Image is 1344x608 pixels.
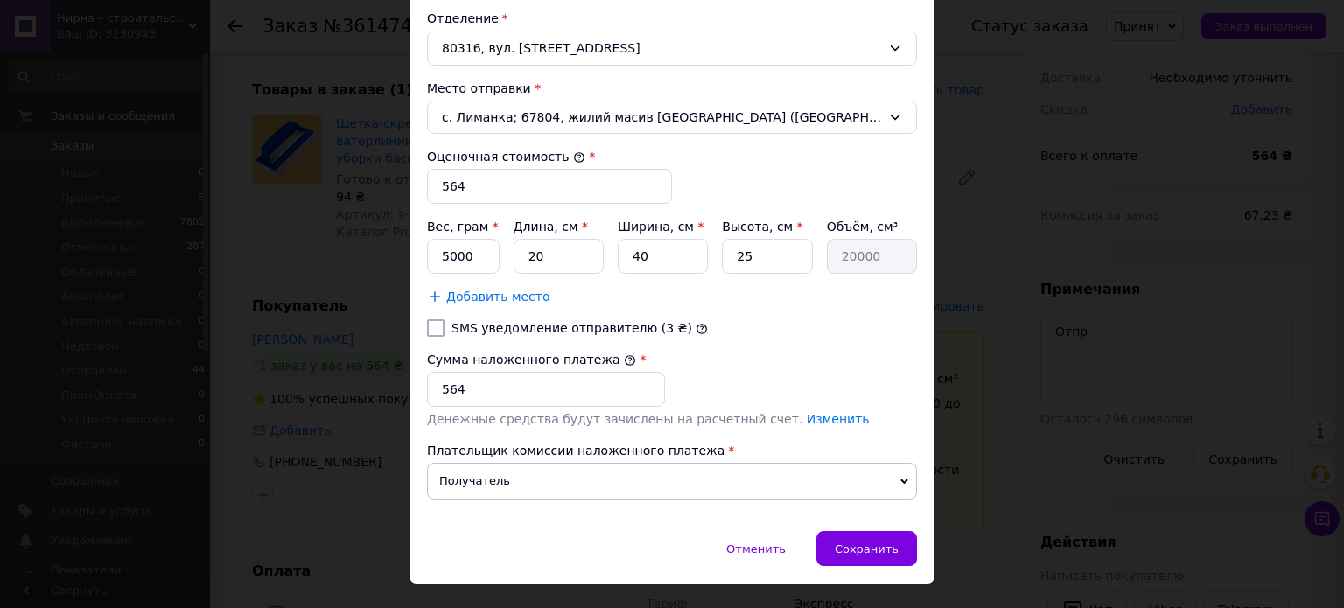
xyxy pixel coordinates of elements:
label: Оценочная стоимость [427,150,585,164]
span: Плательщик комиссии наложенного платежа [427,444,724,458]
div: 80316, вул. [STREET_ADDRESS] [427,31,917,66]
a: Изменить [807,412,870,426]
span: Отменить [726,542,786,556]
label: SMS уведомление отправителю (3 ₴) [451,321,692,335]
span: Денежные средства будут зачислены на расчетный счет. [427,412,870,426]
label: Вес, грам [427,220,499,234]
span: Добавить место [446,290,550,304]
label: Высота, см [722,220,802,234]
div: Место отправки [427,80,917,97]
span: Сохранить [835,542,899,556]
span: Получатель [427,463,917,500]
label: Длина, см [514,220,588,234]
label: Сумма наложенного платежа [427,353,636,367]
div: Отделение [427,10,917,27]
label: Ширина, см [618,220,703,234]
div: Объём, см³ [827,218,917,235]
span: с. Лиманка; 67804, жилий масив [GEOGRAPHIC_DATA] ([GEOGRAPHIC_DATA]), 22, приміщення 137 [442,108,881,126]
